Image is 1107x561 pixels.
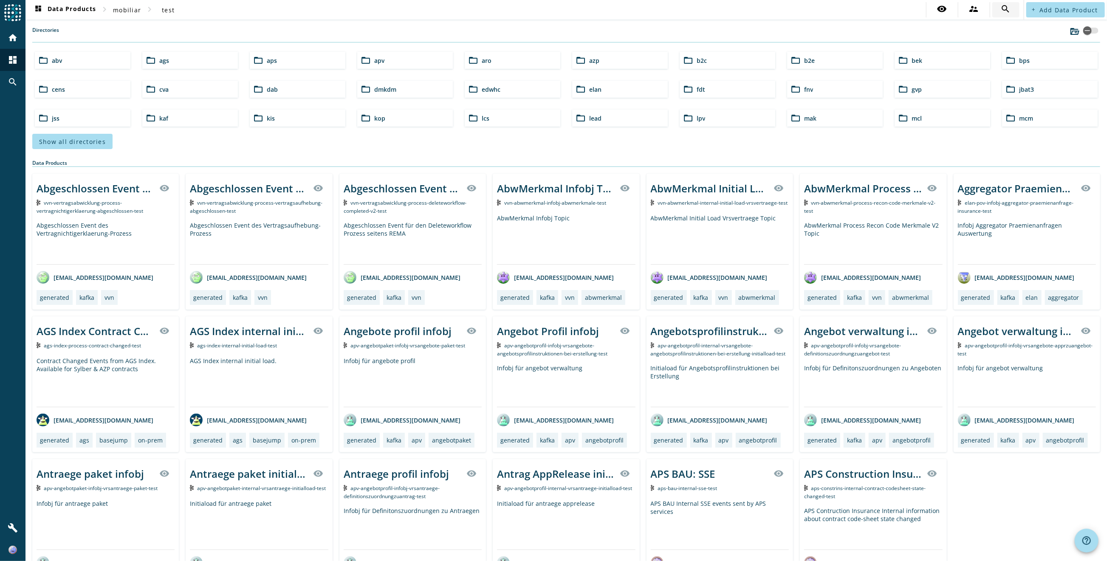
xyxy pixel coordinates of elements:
div: kafka [694,436,709,444]
img: Kafka Topic: apv-angebotprofil-internal-vrsantraege-initialload-test [497,485,501,491]
div: [EMAIL_ADDRESS][DOMAIN_NAME] [37,271,153,284]
mat-icon: visibility [313,468,323,479]
img: Kafka Topic: aps-bau-internal-sse-test [651,485,655,491]
div: generated [654,436,683,444]
span: Kafka Topic: apv-angebotprofil-internal-vrsantraege-initialload-test [504,485,632,492]
div: Antraege paket initial load [190,467,308,481]
mat-icon: visibility [159,468,169,479]
mat-icon: visibility [1081,183,1091,193]
mat-icon: chevron_right [99,4,110,14]
mat-icon: folder_open [146,113,156,123]
button: mobiliar [110,2,144,17]
img: Kafka Topic: vvn-vertragsabwicklung-process-vertragsaufhebung-abgeschlossen-test [190,200,194,206]
mat-icon: visibility [927,326,938,336]
div: abwmerkmal [892,293,929,302]
span: Kafka Topic: elan-pov-infobj-aggregator-praemienanfrage-insurance-test [958,199,1074,214]
label: Directories [32,26,59,42]
mat-icon: folder_open [253,84,263,94]
span: ags [159,56,169,65]
div: vvn [412,293,421,302]
div: kafka [847,293,862,302]
div: AGS Index internal initial load [190,324,308,338]
mat-icon: build [8,523,18,533]
img: Kafka Topic: apv-angebotpaket-internal-vrsantraege-initialload-test [190,485,194,491]
img: Kafka Topic: vvn-vertragsabwicklung-process-vertragnichtigerklaerung-abgeschlossen-test [37,200,40,206]
span: Show all directories [39,138,106,146]
div: Infobj für Definitonszuordnungen zu Angeboten [804,364,942,407]
div: AGS Index internal initial load. [190,357,328,407]
div: generated [500,436,530,444]
span: azp [589,56,599,65]
img: Kafka Topic: vvn-abwmerkmal-infobj-abwmerkmale-test [497,200,501,206]
mat-icon: chevron_right [144,4,155,14]
mat-icon: folder_open [791,55,801,65]
img: avatar [37,414,49,426]
span: lead [589,114,602,122]
mat-icon: folder_open [898,113,908,123]
mat-icon: folder_open [253,55,263,65]
mat-icon: visibility [774,326,784,336]
div: Antraege profil infobj [344,467,449,481]
mat-icon: visibility [466,183,477,193]
div: abwmerkmal [585,293,622,302]
div: [EMAIL_ADDRESS][DOMAIN_NAME] [344,414,460,426]
span: b2c [697,56,707,65]
img: Kafka Topic: apv-angebotpaket-infobj-vrsangebote-paket-test [344,342,347,348]
div: abwmerkmal [739,293,776,302]
span: Data Products [33,5,96,15]
span: cva [159,85,169,93]
mat-icon: folder_open [898,55,908,65]
div: Abgeschlossen Event des Vertragsaufhebung-Prozess [190,181,308,195]
mat-icon: visibility [774,183,784,193]
span: Kafka Topic: ags-index-process-contract-changed-test [44,342,141,349]
div: kafka [540,293,555,302]
span: Kafka Topic: apv-angebotprofil-internal-vrsangebote-angebotsprofilinstruktionen-bei-erstellung-in... [651,342,786,357]
div: Aggregator Praemienanfrage Infobj [958,181,1076,195]
img: avatar [190,271,203,284]
div: [EMAIL_ADDRESS][DOMAIN_NAME] [497,271,614,284]
mat-icon: visibility [927,468,938,479]
mat-icon: folder_open [468,55,478,65]
span: aro [482,56,491,65]
img: Kafka Topic: ags-index-internal-initial-load-test [190,342,194,348]
img: Kafka Topic: vvn-abwmerkmal-internal-initial-load-vrsvertraege-test [651,200,655,206]
div: angebotprofil [892,436,931,444]
div: [EMAIL_ADDRESS][DOMAIN_NAME] [190,414,307,426]
span: Kafka Topic: apv-angebotprofil-infobj-vrsantraege-definitionszuordnungzuantrag-test [344,485,440,500]
div: apv [872,436,882,444]
div: vvn [565,293,575,302]
img: avatar [497,414,510,426]
div: [EMAIL_ADDRESS][DOMAIN_NAME] [344,271,460,284]
div: Angebot verwaltung infobj [958,324,1076,338]
mat-icon: folder_open [468,84,478,94]
mat-icon: folder_open [38,55,48,65]
mat-icon: visibility [620,468,630,479]
mat-icon: folder_open [1005,84,1016,94]
div: AbwMerkmal Infobj Topic [497,214,635,264]
div: generated [961,293,991,302]
span: abv [52,56,62,65]
span: cens [52,85,65,93]
div: Antraege paket infobj [37,467,144,481]
div: Abgeschlossen Event des Vertragnichtigerklaerung-Prozess [37,181,154,195]
div: on-prem [138,436,163,444]
div: kafka [694,293,709,302]
mat-icon: folder_open [146,55,156,65]
div: generated [193,293,223,302]
img: Kafka Topic: apv-angebotprofil-infobj-vrsangebote-apprzuangebot-test [958,342,962,348]
img: Kafka Topic: vvn-abwmerkmal-process-recon-code-merkmale-v2-test [804,200,808,206]
div: Angebot verwaltung infobj [804,324,922,338]
span: lcs [482,114,489,122]
div: Angebotsprofilinstruktionen bei Erstellung Initial Load [651,324,768,338]
div: generated [40,436,69,444]
button: Data Products [30,2,99,17]
div: Initiaload für Angebotsprofilinstruktionen bei Erstellung [651,364,789,407]
mat-icon: add [1031,7,1036,12]
span: aps [267,56,277,65]
img: 63ebff03400488bac38c4e3411defc3d [8,546,17,554]
mat-icon: folder_open [898,84,908,94]
mat-icon: folder_open [38,84,48,94]
div: generated [347,293,376,302]
span: bps [1019,56,1030,65]
span: gvp [912,85,922,93]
